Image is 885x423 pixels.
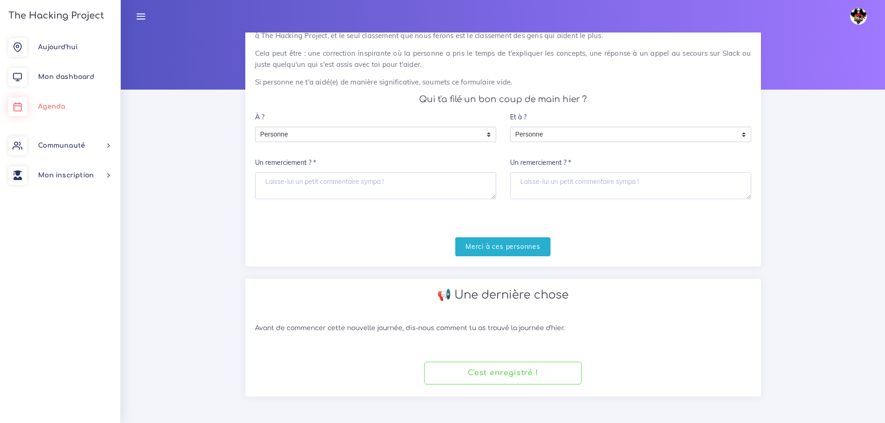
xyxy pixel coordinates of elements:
span: Personne [256,127,482,142]
input: Merci à ces personnes [455,237,551,256]
h6: Avant de commencer cette nouvelle journée, dis-nous comment tu as trouvé la journée d'hier. [255,325,751,332]
span: Aujourd'hui [38,44,78,51]
h2: 📢 Une dernière chose [255,288,751,302]
span: Mon inscription [38,172,94,179]
h3: The Hacking Project [6,11,104,21]
label: Et à ? [510,108,526,127]
span: Personne [511,127,737,142]
label: Un remerciement ? * [255,154,316,173]
h4: Qui t'a filé un bon coup de main hier ? [255,94,751,104]
img: avatar [850,8,867,25]
h4: C'est enregistré ! [468,369,538,377]
label: À ? [255,108,264,127]
span: Communauté [38,142,85,149]
p: Cela peut être : une correction inspirante où la personne a pris le temps de t'expliquer les conc... [255,48,751,70]
label: Un remerciement ? * [510,154,571,173]
span: Mon dashboard [38,73,94,80]
span: Agenda [38,103,65,110]
p: Si personne ne t'a aidé(e) de manière significative, soumets ce formulaire vide. [255,77,751,88]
